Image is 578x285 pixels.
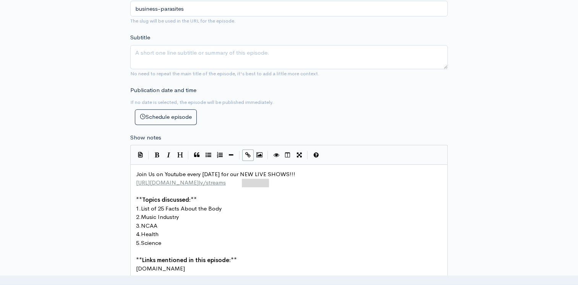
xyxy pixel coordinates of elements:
[174,149,186,161] button: Heading
[136,213,141,220] span: 2.
[142,196,191,203] span: Topics discussed:
[141,239,161,246] span: Science
[142,256,231,264] span: Links mentioned in this episode:
[130,1,448,16] input: title-of-episode
[214,149,225,161] button: Numbered List
[239,151,240,160] i: |
[136,170,295,178] span: Join Us on Youtube every [DATE] for our NEW LIVE SHOWS!!!
[130,33,150,42] label: Subtitle
[307,151,308,160] i: |
[141,230,159,238] span: Health
[136,265,185,272] span: [DOMAIN_NAME]
[270,149,282,161] button: Toggle Preview
[282,149,293,161] button: Toggle Side by Side
[136,222,141,229] span: 3.
[310,149,322,161] button: Markdown Guide
[130,133,161,142] label: Show notes
[136,239,141,246] span: 5.
[191,149,202,161] button: Quote
[163,149,174,161] button: Italic
[148,151,149,160] i: |
[136,205,141,212] span: 1.
[136,274,185,281] span: [DOMAIN_NAME]
[130,99,274,105] small: If no date is selected, the episode will be published immediately.
[130,70,319,77] small: No need to repeat the main title of the episode, it's best to add a little more context.
[141,213,179,220] span: Music Industry
[188,151,189,160] i: |
[135,109,197,125] button: Schedule episode
[134,149,146,160] button: Insert Show Notes Template
[225,149,237,161] button: Insert Horizontal Line
[141,222,157,229] span: NCAA
[130,18,236,24] small: The slug will be used in the URL for the episode.
[254,149,265,161] button: Insert Image
[202,149,214,161] button: Generic List
[141,205,222,212] span: List of 25 Facts About the Body
[130,86,196,95] label: Publication date and time
[136,230,141,238] span: 4.
[151,149,163,161] button: Bold
[293,149,305,161] button: Toggle Fullscreen
[136,179,199,186] span: [URL][DOMAIN_NAME]
[199,179,226,186] span: ly/streams
[242,149,254,161] button: Create Link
